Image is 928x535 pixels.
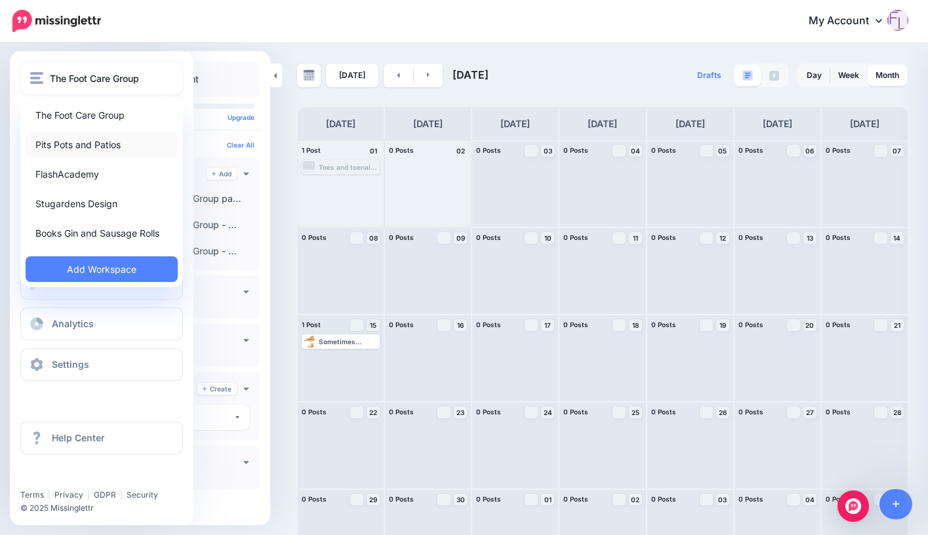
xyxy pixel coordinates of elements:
a: 24 [541,406,554,418]
span: 01 [544,496,552,503]
span: | [48,490,50,500]
a: The Foot Care Group [26,102,178,128]
span: 04 [805,496,815,503]
span: 0 Posts [302,233,327,241]
span: 0 Posts [563,495,588,503]
a: 16 [454,319,467,331]
li: © 2025 Missinglettr [20,502,191,515]
span: 17 [544,322,551,328]
span: 0 Posts [738,495,763,503]
span: [DATE] [453,68,489,81]
img: paragraph-boxed.png [742,70,753,81]
span: 0 Posts [302,408,327,416]
span: 0 Posts [651,408,676,416]
span: 05 [718,148,727,154]
a: FlashAcademy [26,161,178,187]
span: 23 [456,409,464,416]
span: 13 [807,235,813,241]
span: 0 Posts [738,408,763,416]
span: 0 Posts [476,146,501,154]
span: 03 [544,148,552,154]
a: Terms [20,490,44,500]
img: menu.png [30,72,43,84]
span: 24 [544,409,552,416]
span: 0 Posts [826,495,851,503]
span: 0 Posts [476,495,501,503]
span: 0 Posts [563,408,588,416]
span: 0 Posts [476,321,501,328]
a: Add [207,168,237,180]
span: 0 Posts [651,495,676,503]
a: Week [830,65,867,86]
a: Upgrade [228,113,254,121]
iframe: Twitter Follow Button [20,471,120,484]
span: 21 [894,322,900,328]
span: 18 [632,322,639,328]
span: 0 Posts [389,408,414,416]
a: 11 [629,232,642,244]
span: 0 Posts [826,146,851,154]
span: 0 Posts [389,321,414,328]
span: 12 [719,235,726,241]
span: 07 [893,148,901,154]
span: 19 [719,322,726,328]
span: 0 Posts [651,321,676,328]
a: 08 [367,232,380,244]
a: Create [197,383,237,395]
h4: [DATE] [763,116,792,132]
span: 0 Posts [563,233,588,241]
a: 12 [716,232,729,244]
a: 25 [629,406,642,418]
a: 03 [541,145,554,157]
a: Settings [20,348,183,381]
a: 14 [891,232,904,244]
a: 21 [891,319,904,331]
a: 02 [629,494,642,505]
a: Create [20,267,183,300]
h4: [DATE] [676,116,705,132]
a: 06 [803,145,817,157]
span: 1 Post [302,146,321,154]
a: Month [868,65,907,86]
a: Add Workspace [26,256,178,282]
span: 27 [806,409,814,416]
span: | [87,490,90,500]
h4: [DATE] [588,116,617,132]
a: Privacy [54,490,83,500]
h4: [DATE] [850,116,879,132]
span: 15 [370,322,376,328]
img: facebook-grey-square.png [769,71,779,81]
a: 26 [716,406,729,418]
a: 03 [716,494,729,505]
span: 0 Posts [389,233,414,241]
span: 0 Posts [389,146,414,154]
a: 20 [803,319,817,331]
a: 15 [367,319,380,331]
a: Analytics [20,307,183,340]
a: Help Center [20,422,183,454]
h4: 02 [454,145,467,157]
span: 0 Posts [826,408,851,416]
a: 09 [454,232,467,244]
span: Drafts [697,71,721,79]
span: 09 [456,235,465,241]
span: 28 [893,409,901,416]
span: Settings [52,359,89,370]
span: 0 Posts [738,321,763,328]
a: 23 [454,406,467,418]
div: Open Intercom Messenger [837,490,869,522]
span: 0 Posts [826,321,851,328]
span: 0 Posts [476,408,501,416]
a: Security [127,490,158,500]
span: 26 [719,409,727,416]
a: [DATE] [326,64,378,87]
img: Missinglettr [12,10,101,32]
span: 03 [718,496,727,503]
span: 0 Posts [738,233,763,241]
a: My Account [796,5,908,37]
span: 30 [456,496,465,503]
span: 20 [805,322,814,328]
span: 14 [893,235,900,241]
a: 05 [716,145,729,157]
span: 06 [805,148,814,154]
